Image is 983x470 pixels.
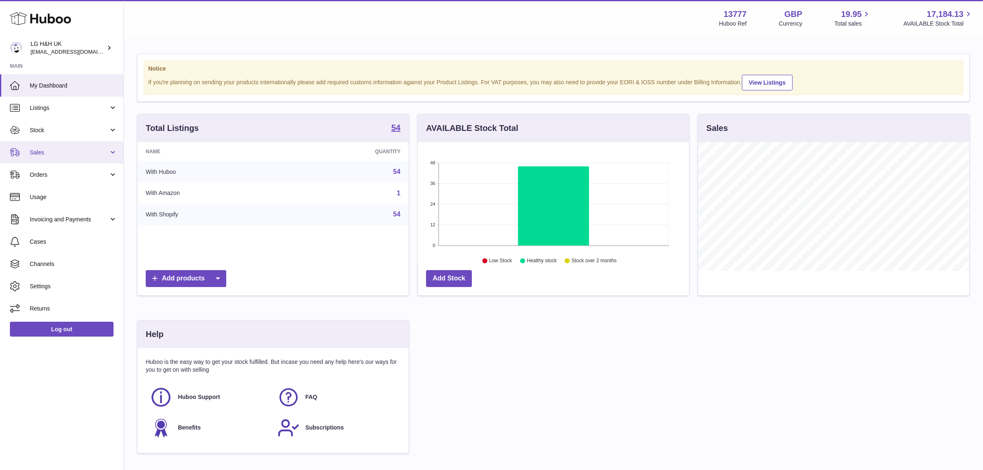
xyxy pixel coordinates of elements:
[30,260,117,268] span: Channels
[178,424,201,432] span: Benefits
[834,20,871,28] span: Total sales
[903,9,973,28] a: 17,184.13 AVAILABLE Stock Total
[30,216,109,223] span: Invoicing and Payments
[784,9,802,20] strong: GBP
[31,48,121,55] span: [EMAIL_ADDRESS][DOMAIN_NAME]
[706,123,728,134] h3: Sales
[927,9,964,20] span: 17,184.13
[30,305,117,313] span: Returns
[137,204,286,225] td: With Shopify
[150,386,269,408] a: Huboo Support
[277,386,397,408] a: FAQ
[433,243,435,248] text: 0
[137,183,286,204] td: With Amazon
[724,9,747,20] strong: 13777
[30,149,109,157] span: Sales
[397,190,400,197] a: 1
[393,211,400,218] a: 54
[150,417,269,439] a: Benefits
[391,123,400,133] a: 54
[10,322,114,337] a: Log out
[489,258,512,264] text: Low Stock
[277,417,397,439] a: Subscriptions
[146,329,163,340] h3: Help
[30,171,109,179] span: Orders
[30,238,117,246] span: Cases
[137,161,286,183] td: With Huboo
[393,168,400,175] a: 54
[30,193,117,201] span: Usage
[306,393,317,401] span: FAQ
[30,126,109,134] span: Stock
[834,9,871,28] a: 19.95 Total sales
[430,181,435,186] text: 36
[146,270,226,287] a: Add products
[430,222,435,227] text: 12
[30,82,117,90] span: My Dashboard
[742,75,793,90] a: View Listings
[430,202,435,207] text: 24
[903,20,973,28] span: AVAILABLE Stock Total
[137,142,286,161] th: Name
[527,258,557,264] text: Healthy stock
[306,424,344,432] span: Subscriptions
[30,282,117,290] span: Settings
[571,258,616,264] text: Stock over 2 months
[148,65,959,73] strong: Notice
[146,358,400,374] p: Huboo is the easy way to get your stock fulfilled. But incase you need any help here's our ways f...
[430,160,435,165] text: 48
[10,42,22,54] img: veechen@lghnh.co.uk
[719,20,747,28] div: Huboo Ref
[391,123,400,132] strong: 54
[426,270,472,287] a: Add Stock
[286,142,409,161] th: Quantity
[178,393,220,401] span: Huboo Support
[30,104,109,112] span: Listings
[146,123,199,134] h3: Total Listings
[779,20,803,28] div: Currency
[31,40,105,56] div: LG H&H UK
[841,9,862,20] span: 19.95
[148,74,959,90] div: If you're planning on sending your products internationally please add required customs informati...
[426,123,518,134] h3: AVAILABLE Stock Total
